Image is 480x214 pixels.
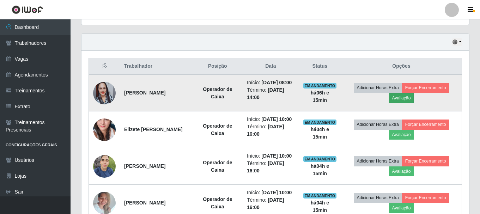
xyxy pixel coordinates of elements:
li: Início: [247,116,294,123]
img: 1703538078729.jpeg [93,106,116,153]
span: EM ANDAMENTO [303,120,337,125]
button: Adicionar Horas Extra [354,193,402,203]
button: Forçar Encerramento [402,193,449,203]
button: Adicionar Horas Extra [354,120,402,129]
li: Início: [247,189,294,196]
span: EM ANDAMENTO [303,193,337,198]
strong: há 04 h e 15 min [311,163,329,176]
button: Avaliação [389,203,414,213]
time: [DATE] 10:00 [261,116,292,122]
time: [DATE] 10:00 [261,190,292,195]
strong: [PERSON_NAME] [124,200,165,206]
th: Trabalhador [120,58,193,75]
th: Data [243,58,299,75]
li: Término: [247,160,294,175]
button: Forçar Encerramento [402,120,449,129]
th: Posição [193,58,243,75]
strong: [PERSON_NAME] [124,90,165,96]
button: Adicionar Horas Extra [354,156,402,166]
strong: há 04 h e 15 min [311,200,329,213]
strong: Operador de Caixa [203,123,232,136]
strong: Operador de Caixa [203,86,232,99]
th: Opções [341,58,462,75]
span: EM ANDAMENTO [303,156,337,162]
li: Término: [247,196,294,211]
strong: Operador de Caixa [203,196,232,209]
time: [DATE] 10:00 [261,153,292,159]
button: Adicionar Horas Extra [354,83,402,93]
li: Término: [247,86,294,101]
img: CoreUI Logo [12,5,43,14]
button: Avaliação [389,93,414,103]
strong: há 04 h e 15 min [311,127,329,140]
strong: [PERSON_NAME] [124,163,165,169]
li: Início: [247,79,294,86]
span: EM ANDAMENTO [303,83,337,88]
strong: Elizete [PERSON_NAME] [124,127,183,132]
time: [DATE] 08:00 [261,80,292,85]
button: Forçar Encerramento [402,156,449,166]
img: 1718656806486.jpeg [93,151,116,181]
strong: Operador de Caixa [203,160,232,173]
button: Avaliação [389,166,414,176]
button: Avaliação [389,130,414,140]
th: Status [299,58,341,75]
button: Forçar Encerramento [402,83,449,93]
li: Término: [247,123,294,138]
strong: há 06 h e 15 min [311,90,329,103]
li: Início: [247,152,294,160]
img: 1689874098010.jpeg [93,73,116,113]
